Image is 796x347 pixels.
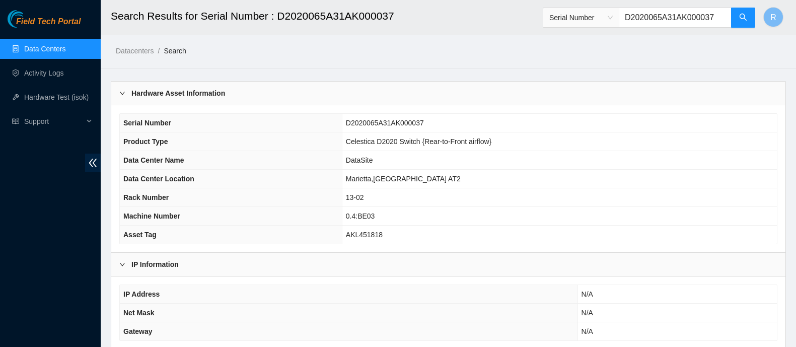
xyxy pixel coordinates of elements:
span: Rack Number [123,193,169,201]
span: N/A [582,290,593,298]
img: Akamai Technologies [8,10,51,28]
span: Serial Number [549,10,613,25]
span: Serial Number [123,119,171,127]
span: Net Mask [123,309,154,317]
button: R [763,7,783,27]
span: 0.4:BE03 [346,212,375,220]
span: Celestica D2020 Switch {Rear-to-Front airflow} [346,137,491,146]
span: / [158,47,160,55]
span: search [739,13,747,23]
span: IP Address [123,290,160,298]
div: IP Information [111,253,785,276]
span: read [12,118,19,125]
b: IP Information [131,259,179,270]
b: Hardware Asset Information [131,88,225,99]
div: Hardware Asset Information [111,82,785,105]
a: Akamai TechnologiesField Tech Portal [8,18,81,31]
span: 13-02 [346,193,364,201]
span: N/A [582,309,593,317]
span: Product Type [123,137,168,146]
a: Activity Logs [24,69,64,77]
a: Datacenters [116,47,154,55]
button: search [731,8,755,28]
span: Gateway [123,327,153,335]
span: Field Tech Portal [16,17,81,27]
a: Hardware Test (isok) [24,93,89,101]
span: R [770,11,776,24]
span: AKL451818 [346,231,383,239]
span: Machine Number [123,212,180,220]
a: Data Centers [24,45,65,53]
span: right [119,261,125,267]
span: N/A [582,327,593,335]
span: double-left [85,154,101,172]
span: DataSite [346,156,373,164]
span: Data Center Name [123,156,184,164]
span: D2020065A31AK000037 [346,119,424,127]
a: Search [164,47,186,55]
span: Support [24,111,84,131]
span: Data Center Location [123,175,194,183]
input: Enter text here... [619,8,732,28]
span: right [119,90,125,96]
span: Asset Tag [123,231,157,239]
span: Marietta,[GEOGRAPHIC_DATA] AT2 [346,175,461,183]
